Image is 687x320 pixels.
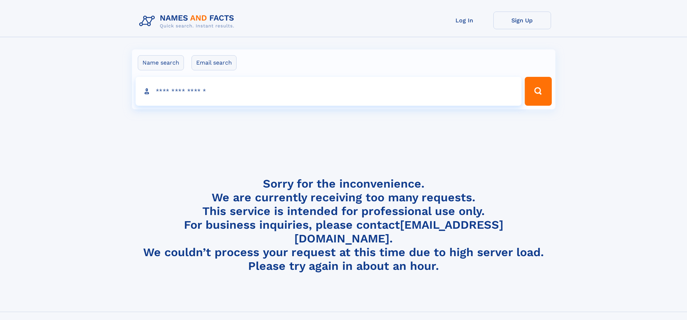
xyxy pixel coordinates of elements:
[136,12,240,31] img: Logo Names and Facts
[525,77,551,106] button: Search Button
[493,12,551,29] a: Sign Up
[136,177,551,273] h4: Sorry for the inconvenience. We are currently receiving too many requests. This service is intend...
[138,55,184,70] label: Name search
[436,12,493,29] a: Log In
[136,77,522,106] input: search input
[191,55,237,70] label: Email search
[294,218,503,245] a: [EMAIL_ADDRESS][DOMAIN_NAME]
